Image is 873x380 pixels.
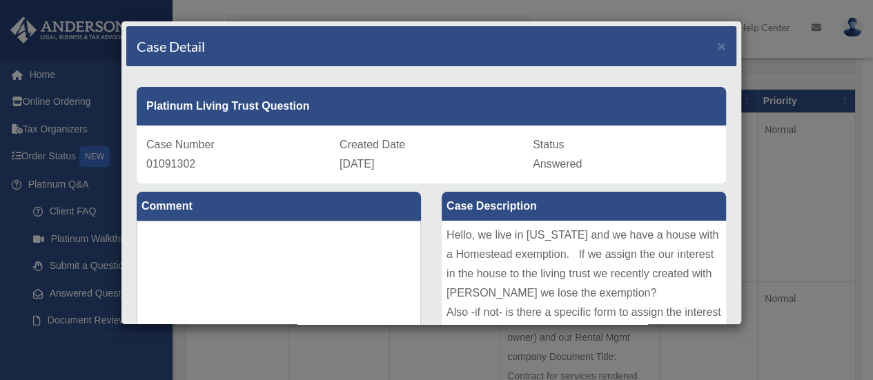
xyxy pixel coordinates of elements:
span: 01091302 [146,158,195,170]
span: [DATE] [340,158,374,170]
div: Platinum Living Trust Question [137,87,726,126]
button: Close [717,39,726,53]
span: Case Number [146,139,215,150]
span: Status [533,139,564,150]
span: Answered [533,158,582,170]
label: Case Description [442,192,726,221]
label: Comment [137,192,421,221]
h4: Case Detail [137,37,205,56]
span: Created Date [340,139,405,150]
span: × [717,38,726,54]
